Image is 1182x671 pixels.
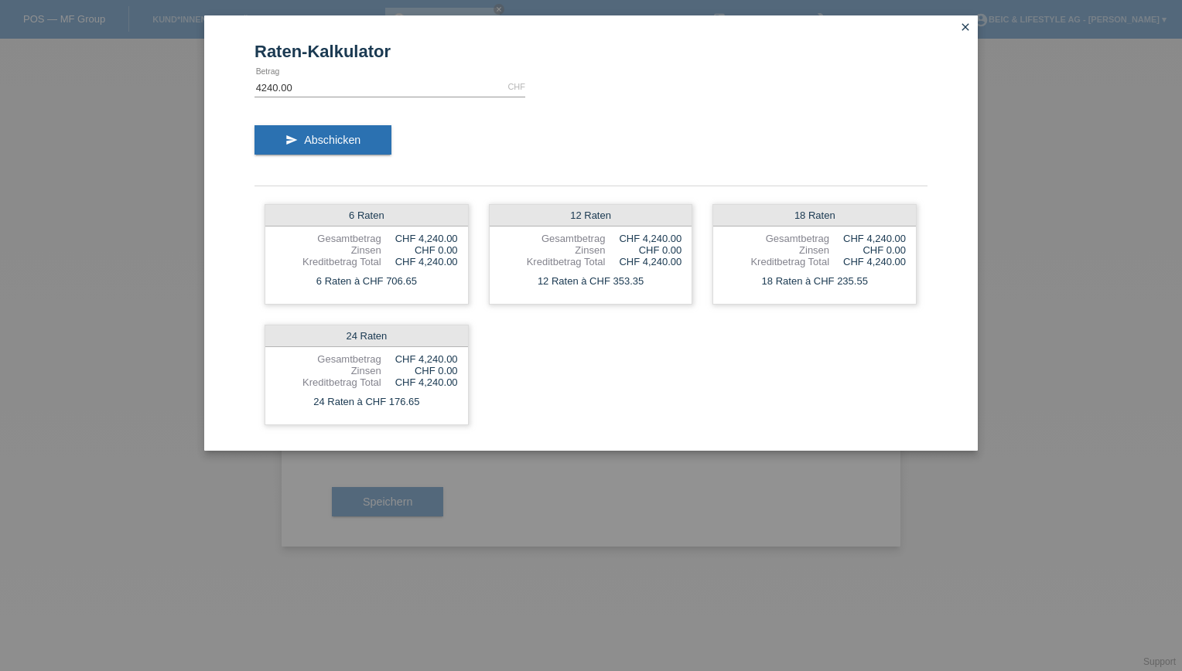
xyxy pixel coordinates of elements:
div: Kreditbetrag Total [500,256,606,267]
div: CHF 4,240.00 [381,233,458,244]
div: CHF 4,240.00 [381,353,458,365]
div: 6 Raten [265,205,468,227]
div: CHF 0.00 [829,244,906,256]
div: Gesamtbetrag [275,353,381,365]
div: CHF 4,240.00 [605,256,682,267]
div: CHF 4,240.00 [829,233,906,244]
div: Kreditbetrag Total [275,256,381,267]
div: 12 Raten [490,205,692,227]
div: CHF 4,240.00 [381,256,458,267]
div: CHF 4,240.00 [605,233,682,244]
div: Zinsen [723,244,829,256]
span: Abschicken [304,134,360,146]
div: 6 Raten à CHF 706.65 [265,271,468,291]
div: 18 Raten [713,205,916,227]
button: send Abschicken [255,125,391,155]
div: Gesamtbetrag [275,233,381,244]
div: Gesamtbetrag [500,233,606,244]
div: 24 Raten [265,325,468,347]
div: Zinsen [275,244,381,256]
div: CHF 0.00 [381,244,458,256]
div: CHF 4,240.00 [381,376,458,388]
i: close [959,21,972,33]
div: CHF 4,240.00 [829,256,906,267]
a: close [955,19,975,37]
div: CHF 0.00 [381,365,458,376]
div: Kreditbetrag Total [723,256,829,267]
div: 24 Raten à CHF 176.65 [265,392,468,412]
div: 12 Raten à CHF 353.35 [490,271,692,291]
div: CHF 0.00 [605,244,682,256]
i: send [285,134,298,146]
div: Gesamtbetrag [723,233,829,244]
div: Zinsen [275,365,381,376]
div: 18 Raten à CHF 235.55 [713,271,916,291]
h1: Raten-Kalkulator [255,42,927,61]
div: CHF [507,82,525,91]
div: Kreditbetrag Total [275,376,381,388]
div: Zinsen [500,244,606,256]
